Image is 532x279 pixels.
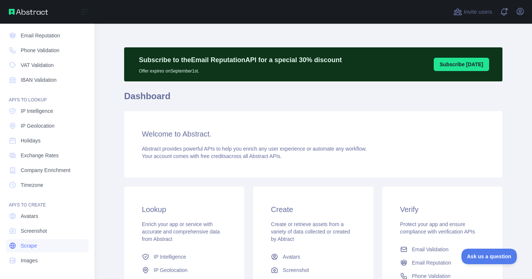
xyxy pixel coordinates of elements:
[6,29,89,42] a: Email Reputation
[154,253,186,260] span: IP Intelligence
[6,149,89,162] a: Exchange Rates
[6,58,89,72] a: VAT Validation
[142,146,367,152] span: Abstract provides powerful APIs to help you enrich any user experience or automate any workflow.
[452,6,494,18] button: Invite users
[6,88,89,103] div: API'S TO LOOKUP
[139,55,342,65] p: Subscribe to the Email Reputation API for a special 30 % discount
[21,137,41,144] span: Holidays
[21,76,57,84] span: IBAN Validation
[21,107,53,115] span: IP Intelligence
[412,259,451,266] span: Email Reputation
[434,58,489,71] button: Subscribe [DATE]
[142,204,226,215] h3: Lookup
[283,253,300,260] span: Avatars
[6,254,89,267] a: Images
[21,181,43,189] span: Timezone
[21,47,59,54] span: Phone Validation
[6,104,89,118] a: IP Intelligence
[412,246,449,253] span: Email Validation
[124,90,502,108] h1: Dashboard
[6,73,89,87] a: IBAN Validation
[6,119,89,132] a: IP Geolocation
[21,167,71,174] span: Company Enrichment
[21,227,47,235] span: Screenshot
[271,221,350,242] span: Create or retrieve assets from a variety of data collected or created by Abtract
[21,257,38,264] span: Images
[139,263,229,277] a: IP Geolocation
[271,204,355,215] h3: Create
[6,209,89,223] a: Avatars
[268,250,358,263] a: Avatars
[6,44,89,57] a: Phone Validation
[6,224,89,238] a: Screenshot
[283,266,309,274] span: Screenshot
[400,221,475,235] span: Protect your app and ensure compliance with verification APIs
[6,193,89,208] div: API'S TO CREATE
[400,204,485,215] h3: Verify
[464,8,492,16] span: Invite users
[21,152,59,159] span: Exchange Rates
[6,164,89,177] a: Company Enrichment
[6,134,89,147] a: Holidays
[397,243,488,256] a: Email Validation
[21,61,54,69] span: VAT Validation
[154,266,188,274] span: IP Geolocation
[201,153,226,159] span: free credits
[142,153,282,159] span: Your account comes with across all Abstract APIs.
[9,9,48,15] img: Abstract API
[21,32,60,39] span: Email Reputation
[268,263,358,277] a: Screenshot
[139,250,229,263] a: IP Intelligence
[461,249,517,264] iframe: Toggle Customer Support
[397,256,488,269] a: Email Reputation
[142,129,485,139] h3: Welcome to Abstract.
[21,122,55,130] span: IP Geolocation
[6,239,89,252] a: Scrape
[139,65,342,74] p: Offer expires on September 1st.
[6,178,89,192] a: Timezone
[21,212,38,220] span: Avatars
[142,221,220,242] span: Enrich your app or service with accurate and comprehensive data from Abstract
[21,242,37,249] span: Scrape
